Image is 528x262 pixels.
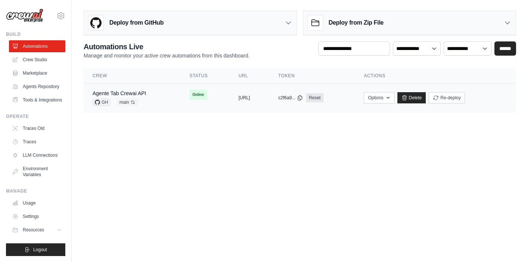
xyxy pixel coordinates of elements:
[9,67,65,79] a: Marketplace
[9,210,65,222] a: Settings
[429,92,465,103] button: Re-deploy
[9,81,65,93] a: Agents Repository
[9,94,65,106] a: Tools & Integrations
[109,18,163,27] h3: Deploy from GitHub
[306,93,324,102] a: Reset
[9,224,65,236] button: Resources
[93,99,110,106] span: GH
[6,243,65,256] button: Logout
[9,54,65,66] a: Crew Studio
[23,227,44,233] span: Resources
[190,90,207,100] span: Online
[33,247,47,253] span: Logout
[329,18,384,27] h3: Deploy from Zip File
[278,95,303,101] button: c2f6a9...
[9,122,65,134] a: Traces Old
[9,163,65,181] a: Environment Variables
[6,9,43,23] img: Logo
[88,15,103,30] img: GitHub Logo
[9,149,65,161] a: LLM Connections
[84,41,250,52] h2: Automations Live
[93,90,146,96] a: Agente Tab Crewai API
[9,40,65,52] a: Automations
[84,68,181,84] th: Crew
[116,99,138,106] span: main
[397,92,426,103] a: Delete
[6,31,65,37] div: Build
[364,92,394,103] button: Options
[9,197,65,209] a: Usage
[181,68,230,84] th: Status
[229,68,269,84] th: URL
[269,68,355,84] th: Token
[9,136,65,148] a: Traces
[84,52,250,59] p: Manage and monitor your active crew automations from this dashboard.
[355,68,516,84] th: Actions
[6,113,65,119] div: Operate
[6,188,65,194] div: Manage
